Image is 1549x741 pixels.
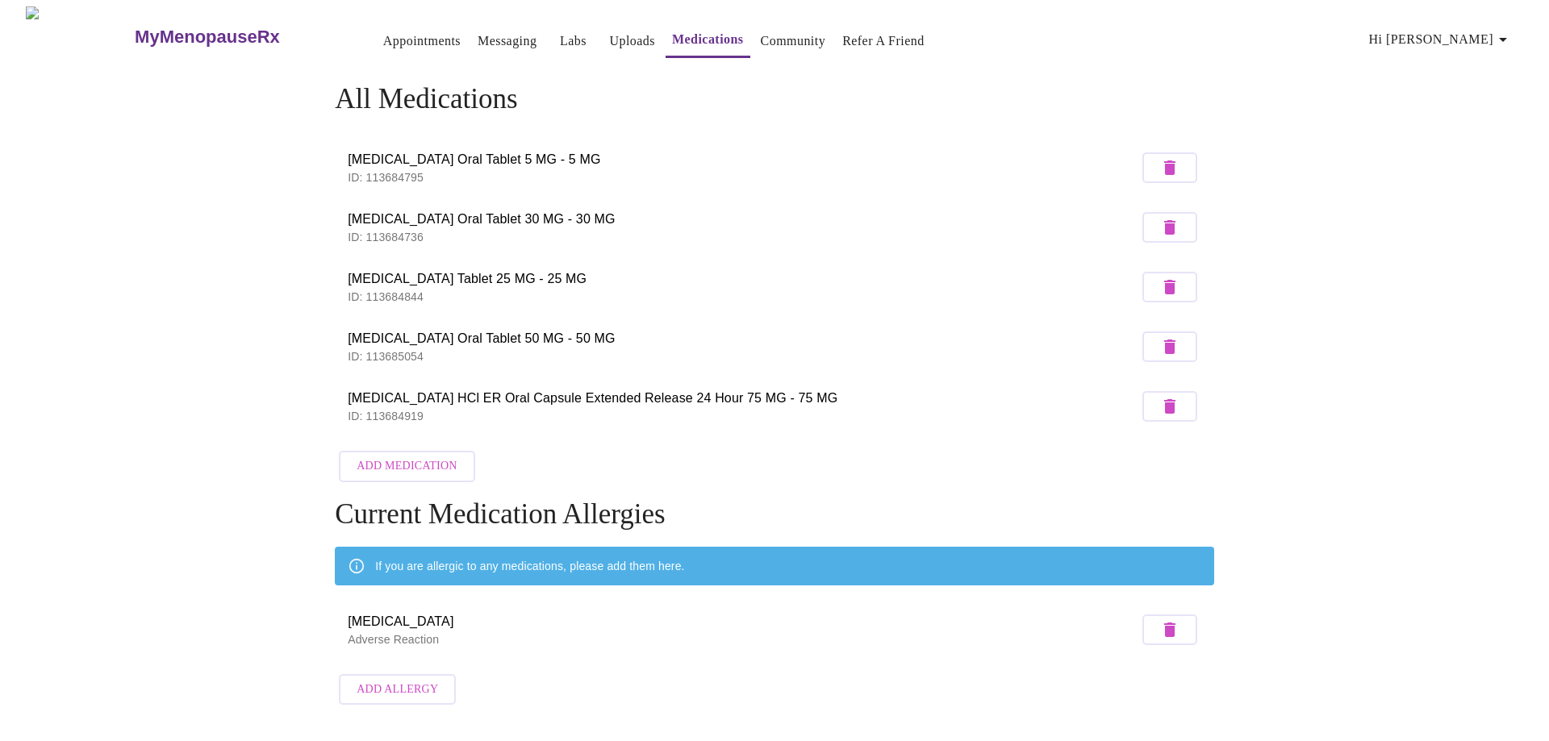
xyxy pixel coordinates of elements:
[348,329,1138,348] span: [MEDICAL_DATA] Oral Tablet 50 MG - 50 MG
[357,680,438,700] span: Add Allergy
[383,30,461,52] a: Appointments
[348,169,1138,185] p: ID: 113684795
[348,289,1138,305] p: ID: 113684844
[335,83,1214,115] h4: All Medications
[26,6,133,67] img: MyMenopauseRx Logo
[754,25,833,57] button: Community
[339,674,456,706] button: Add Allergy
[478,30,537,52] a: Messaging
[133,9,344,65] a: MyMenopauseRx
[672,28,744,51] a: Medications
[135,27,280,48] h3: MyMenopauseRx
[836,25,931,57] button: Refer a Friend
[348,269,1138,289] span: [MEDICAL_DATA] Tablet 25 MG - 25 MG
[348,150,1138,169] span: [MEDICAL_DATA] Oral Tablet 5 MG - 5 MG
[603,25,662,57] button: Uploads
[842,30,925,52] a: Refer a Friend
[560,30,587,52] a: Labs
[761,30,826,52] a: Community
[471,25,543,57] button: Messaging
[1363,23,1519,56] button: Hi [PERSON_NAME]
[375,552,684,581] div: If you are allergic to any medications, please add them here.
[335,498,1214,531] h4: Current Medication Allergies
[377,25,467,57] button: Appointments
[666,23,750,58] button: Medications
[348,408,1138,424] p: ID: 113684919
[348,229,1138,245] p: ID: 113684736
[357,456,457,477] span: Add Medication
[1369,28,1513,51] span: Hi [PERSON_NAME]
[339,451,474,482] button: Add Medication
[547,25,599,57] button: Labs
[609,30,655,52] a: Uploads
[348,389,1138,408] span: [MEDICAL_DATA] HCl ER Oral Capsule Extended Release 24 Hour 75 MG - 75 MG
[348,210,1138,229] span: [MEDICAL_DATA] Oral Tablet 30 MG - 30 MG
[348,348,1138,364] p: ID: 113685054
[348,631,1138,647] p: Adverse Reaction
[348,612,1138,631] span: [MEDICAL_DATA]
